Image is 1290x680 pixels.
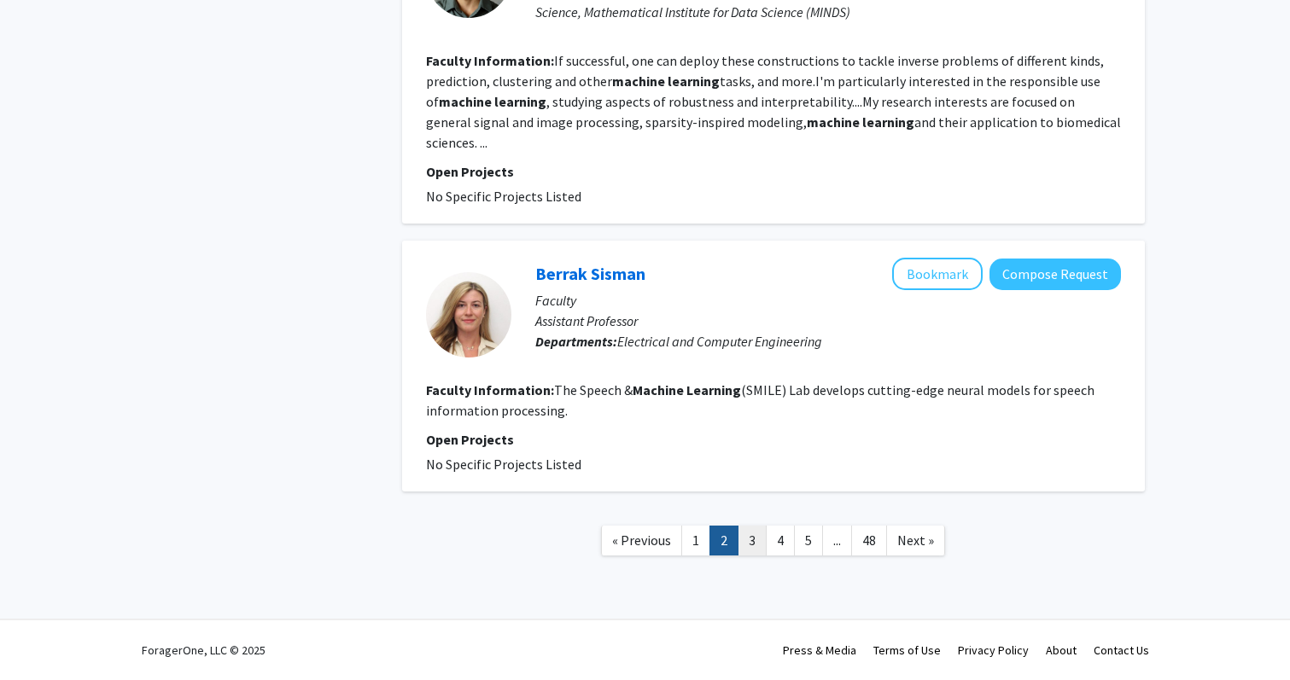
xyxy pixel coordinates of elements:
[709,526,738,555] a: 2
[1094,642,1149,658] a: Contact Us
[426,188,581,205] span: No Specific Projects Listed
[897,532,934,549] span: Next »
[807,113,860,131] b: machine
[494,93,546,110] b: learning
[681,526,710,555] a: 1
[1046,642,1077,658] a: About
[426,429,1121,450] p: Open Projects
[426,381,1094,419] fg-read-more: The Speech & (SMILE) Lab develops cutting-edge neural models for speech information processing.
[617,333,822,350] span: Electrical and Computer Engineering
[426,161,1121,182] p: Open Projects
[612,73,665,90] b: machine
[783,642,856,658] a: Press & Media
[426,52,1121,151] fg-read-more: If successful, one can deploy these constructions to tackle inverse problems of different kinds, ...
[851,526,887,555] a: 48
[892,258,983,290] button: Add Berrak Sisman to Bookmarks
[426,381,554,398] b: Faculty Information:
[402,509,1145,578] nav: Page navigation
[426,456,581,473] span: No Specific Projects Listed
[989,259,1121,290] button: Compose Request to Berrak Sisman
[886,526,945,555] a: Next
[668,73,720,90] b: learning
[535,290,1121,311] p: Faculty
[535,263,645,284] a: Berrak Sisman
[794,526,823,555] a: 5
[535,333,617,350] b: Departments:
[612,532,671,549] span: « Previous
[686,381,741,398] b: Learning
[601,526,682,555] a: Previous
[833,532,841,549] span: ...
[738,526,767,555] a: 3
[873,642,941,658] a: Terms of Use
[766,526,795,555] a: 4
[13,603,73,667] iframe: Chat
[426,52,554,69] b: Faculty Information:
[633,381,684,398] b: Machine
[439,93,492,110] b: machine
[958,642,1029,658] a: Privacy Policy
[535,311,1121,331] p: Assistant Professor
[862,113,914,131] b: learning
[142,620,266,680] div: ForagerOne, LLC © 2025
